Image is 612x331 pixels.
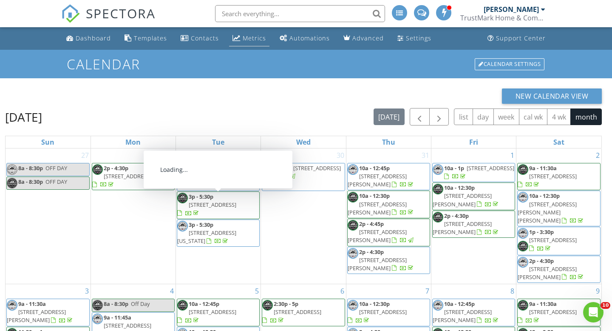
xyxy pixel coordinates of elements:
a: 10a - 12:30p [STREET_ADDRESS][PERSON_NAME] [432,183,515,210]
img: prnt_rs_file_02.jpeg [348,248,358,259]
a: Go to August 1, 2025 [509,148,516,162]
span: 2:30p - 5p [274,300,298,308]
a: Go to July 29, 2025 [249,148,261,162]
img: prnt_rs_file_02.jpeg [518,257,528,268]
span: 10a - 12:45p [189,300,219,308]
span: 9a - 11:30a [529,164,557,172]
h1: Calendar [67,57,545,71]
a: SPECTORA [61,11,156,29]
a: 9a - 11:30a [STREET_ADDRESS] [517,163,601,191]
div: Metrics [243,34,266,42]
span: [STREET_ADDRESS] [104,172,151,180]
span: 8a - 8:30p [18,164,43,172]
span: 10a - 12:30p [189,164,219,172]
a: 9a - 11:30a [STREET_ADDRESS][PERSON_NAME] [6,299,90,326]
span: [STREET_ADDRESS][PERSON_NAME] [348,256,407,272]
div: Advanced [352,34,384,42]
img: profile_picture_02ii_copy.jpg [348,220,358,231]
a: 10a - 12:45p [STREET_ADDRESS][PERSON_NAME] [432,299,515,326]
span: [STREET_ADDRESS][PERSON_NAME][PERSON_NAME] [518,200,577,224]
span: SPECTORA [86,4,156,22]
a: Dashboard [63,31,114,46]
a: 1p - 3:30p [STREET_ADDRESS] [529,228,577,252]
iframe: Intercom live chat [583,302,603,322]
td: Go to July 27, 2025 [6,148,91,284]
button: [DATE] [374,108,405,125]
span: [STREET_ADDRESS] [189,172,236,180]
a: 10a - 12:45p [STREET_ADDRESS][PERSON_NAME] [433,300,500,324]
div: Calendar Settings [475,58,544,70]
a: Go to July 31, 2025 [420,148,431,162]
span: [STREET_ADDRESS] [189,308,236,316]
a: Go to August 5, 2025 [253,284,261,298]
span: 2p - 4:30p [444,212,469,220]
span: [STREET_ADDRESS][PERSON_NAME] [348,172,407,188]
span: Off Day [131,300,150,308]
a: 10a - 12:30p [STREET_ADDRESS] [189,164,236,188]
div: Settings [406,34,431,42]
img: prnt_rs_file_02.jpeg [92,314,103,324]
a: Go to August 9, 2025 [594,284,601,298]
span: [STREET_ADDRESS] [189,201,236,208]
a: 2p - 4:30p [STREET_ADDRESS][PERSON_NAME] [433,212,500,236]
img: prnt_rs_file_02.jpeg [7,164,17,175]
td: Go to July 30, 2025 [261,148,346,284]
a: 2p - 4:30p [STREET_ADDRESS][PERSON_NAME] [347,247,430,274]
img: profile_picture_02ii_copy.jpg [177,193,188,203]
img: profile_picture_02ii_copy.jpg [518,300,528,311]
a: 10:30a [STREET_ADDRESS] [274,164,341,180]
td: Go to August 1, 2025 [431,148,516,284]
a: 10a - 12:45p [STREET_ADDRESS][PERSON_NAME] [347,163,430,191]
img: profile_picture_02ii_copy.jpg [262,177,273,188]
a: Go to July 30, 2025 [335,148,346,162]
span: 3p - 5:30p [189,193,213,200]
div: Templates [134,34,167,42]
span: [STREET_ADDRESS][PERSON_NAME] [348,228,407,244]
button: cal wk [519,108,548,125]
span: [STREET_ADDRESS][PERSON_NAME] [348,200,407,216]
td: Go to July 29, 2025 [176,148,261,284]
span: [STREET_ADDRESS][PERSON_NAME] [518,265,577,281]
a: 10a - 12:30p [STREET_ADDRESS] [177,163,260,191]
a: 10a - 12:30p [STREET_ADDRESS] [347,299,430,326]
a: Thursday [380,136,397,148]
a: 10a - 12:45p [STREET_ADDRESS] [177,300,236,324]
span: 10:30a [274,164,291,172]
div: Dashboard [76,34,111,42]
td: Go to July 28, 2025 [91,148,176,284]
img: profile_picture_02ii_copy.jpg [92,164,103,175]
a: 2p - 4:30p [STREET_ADDRESS][PERSON_NAME] [432,211,515,238]
a: Settings [394,31,435,46]
img: The Best Home Inspection Software - Spectora [61,4,80,23]
span: 1p - 3:30p [529,228,554,236]
span: [STREET_ADDRESS] [529,172,577,180]
img: profile_picture_02ii_copy.jpg [518,241,528,251]
a: 2p - 4:45p [STREET_ADDRESS][PERSON_NAME] [348,220,415,244]
img: profile_picture_02ii_copy.jpg [177,300,188,311]
span: OFF DAY [45,164,67,172]
span: 2p - 4:45p [359,220,384,228]
span: 9a - 11:45a [104,314,131,321]
td: Go to July 31, 2025 [346,148,431,284]
a: 9a - 11:30a [STREET_ADDRESS] [518,164,577,188]
div: Automations [289,34,330,42]
span: [STREET_ADDRESS] [359,308,407,316]
a: 3p - 5:30p [STREET_ADDRESS][US_STATE] [177,221,236,245]
a: Contacts [177,31,222,46]
span: 10a - 1p [444,164,464,172]
span: [STREET_ADDRESS][PERSON_NAME] [433,308,492,324]
span: 10a - 12:30p [444,184,475,191]
a: 10a - 12:45p [STREET_ADDRESS] [177,299,260,326]
a: 10a - 12:30p [STREET_ADDRESS][PERSON_NAME] [433,184,500,208]
a: 10a - 1p [STREET_ADDRESS] [444,164,514,180]
span: [STREET_ADDRESS][US_STATE] [177,229,236,245]
a: Go to August 6, 2025 [339,284,346,298]
span: 9a - 11:30a [529,300,557,308]
a: 3p - 5:30p [STREET_ADDRESS] [177,193,236,217]
a: Tuesday [210,136,226,148]
a: Monday [124,136,142,148]
a: 9a - 11:30a [STREET_ADDRESS][PERSON_NAME] [7,300,74,324]
img: profile_picture_02ii_copy.jpg [433,212,443,223]
img: prnt_rs_file_02.jpeg [518,228,528,239]
a: Saturday [552,136,566,148]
